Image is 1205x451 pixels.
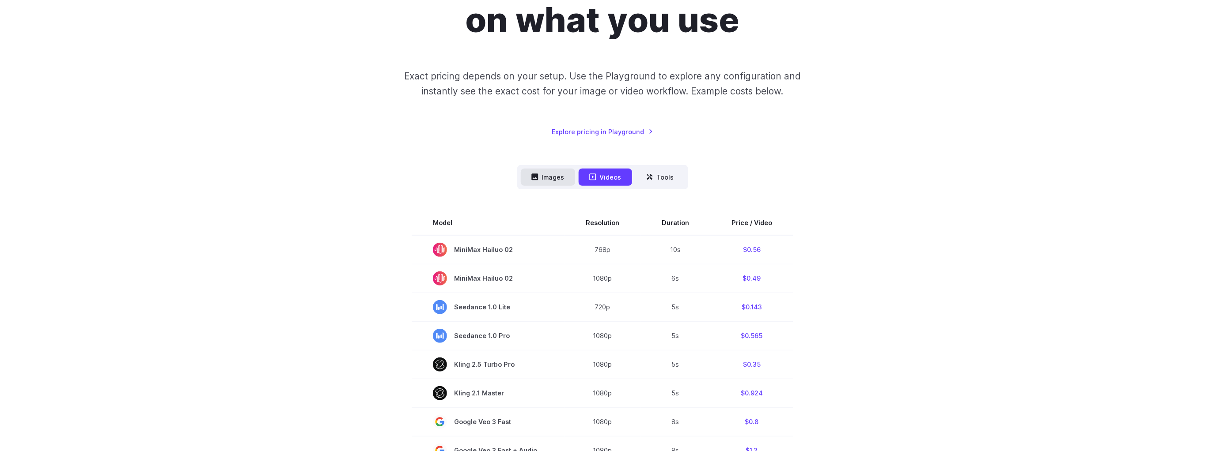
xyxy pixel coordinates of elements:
[565,407,640,436] td: 1080p
[710,235,793,264] td: $0.56
[433,386,543,400] span: Kling 2.1 Master
[433,300,543,314] span: Seedance 1.0 Lite
[640,350,710,379] td: 5s
[565,350,640,379] td: 1080p
[640,293,710,321] td: 5s
[433,415,543,429] span: Google Veo 3 Fast
[565,293,640,321] td: 720p
[640,321,710,350] td: 5s
[387,69,818,98] p: Exact pricing depends on your setup. Use the Playground to explore any configuration and instantl...
[640,407,710,436] td: 8s
[636,169,685,186] button: Tools
[433,329,543,343] span: Seedance 1.0 Pro
[433,243,543,257] span: MiniMax Hailuo 02
[710,321,793,350] td: $0.565
[433,357,543,372] span: Kling 2.5 Turbo Pro
[640,379,710,407] td: 5s
[710,264,793,293] td: $0.49
[412,210,565,235] th: Model
[552,127,653,137] a: Explore pricing in Playground
[433,271,543,286] span: MiniMax Hailuo 02
[710,379,793,407] td: $0.924
[640,264,710,293] td: 6s
[521,169,575,186] button: Images
[565,321,640,350] td: 1080p
[710,407,793,436] td: $0.8
[565,379,640,407] td: 1080p
[640,235,710,264] td: 10s
[565,264,640,293] td: 1080p
[640,210,710,235] th: Duration
[710,350,793,379] td: $0.35
[710,210,793,235] th: Price / Video
[565,210,640,235] th: Resolution
[710,293,793,321] td: $0.143
[565,235,640,264] td: 768p
[579,169,632,186] button: Videos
